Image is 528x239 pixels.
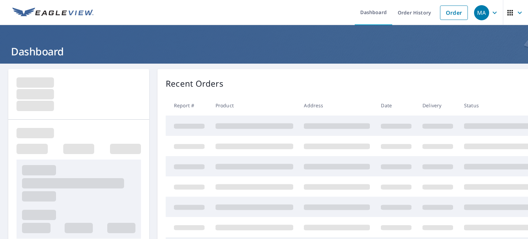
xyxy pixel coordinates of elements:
[298,95,375,116] th: Address
[210,95,299,116] th: Product
[166,77,223,90] p: Recent Orders
[12,8,93,18] img: EV Logo
[375,95,417,116] th: Date
[8,44,520,58] h1: Dashboard
[166,95,210,116] th: Report #
[474,5,489,20] div: MA
[440,6,468,20] a: Order
[417,95,459,116] th: Delivery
